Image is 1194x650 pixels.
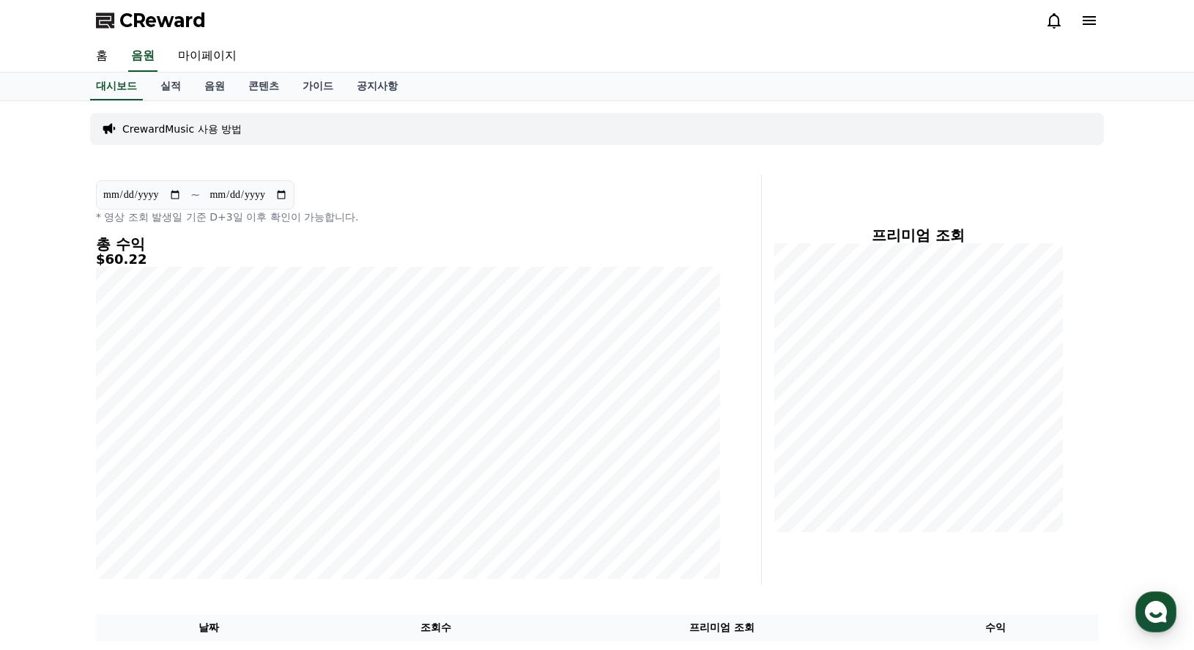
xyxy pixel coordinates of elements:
[345,73,409,100] a: 공지사항
[190,186,200,204] p: ~
[46,487,55,498] span: 홈
[134,487,152,499] span: 대화
[774,227,1063,243] h4: 프리미엄 조회
[97,465,189,501] a: 대화
[189,465,281,501] a: 설정
[166,41,248,72] a: 마이페이지
[894,614,1098,641] th: 수익
[96,614,321,641] th: 날짜
[321,614,551,641] th: 조회수
[291,73,345,100] a: 가이드
[128,41,157,72] a: 음원
[4,465,97,501] a: 홈
[551,614,894,641] th: 프리미엄 조회
[237,73,291,100] a: 콘텐츠
[96,210,720,224] p: * 영상 조회 발생일 기준 D+3일 이후 확인이 가능합니다.
[96,252,720,267] h5: $60.22
[90,73,143,100] a: 대시보드
[149,73,193,100] a: 실적
[96,9,206,32] a: CReward
[84,41,119,72] a: 홈
[122,122,242,136] a: CrewardMusic 사용 방법
[119,9,206,32] span: CReward
[96,236,720,252] h4: 총 수익
[226,487,244,498] span: 설정
[193,73,237,100] a: 음원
